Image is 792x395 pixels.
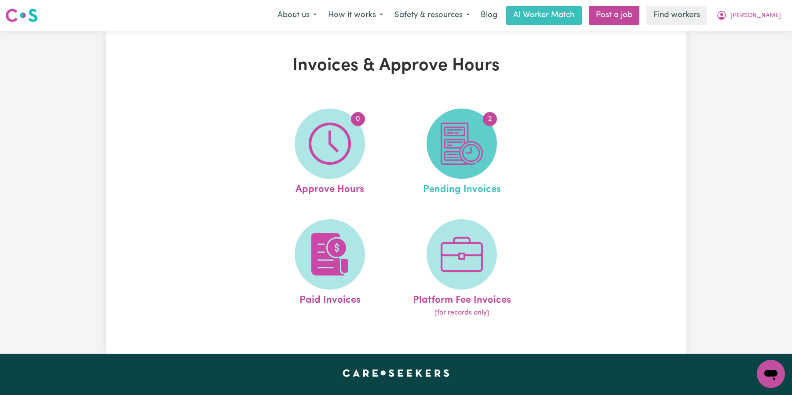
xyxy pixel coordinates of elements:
button: My Account [711,6,787,25]
h1: Invoices & Approve Hours [208,55,584,76]
a: Approve Hours [266,109,393,197]
span: Platform Fee Invoices [413,290,511,308]
button: About us [272,6,322,25]
span: Approve Hours [296,179,364,197]
a: AI Worker Match [506,6,582,25]
a: Platform Fee Invoices(for records only) [398,219,525,319]
span: Paid Invoices [299,290,361,308]
a: Careseekers logo [5,5,38,25]
button: How it works [322,6,389,25]
span: [PERSON_NAME] [730,11,781,21]
a: Find workers [646,6,707,25]
a: Paid Invoices [266,219,393,319]
img: Careseekers logo [5,7,38,23]
span: 2 [483,112,497,126]
a: Pending Invoices [398,109,525,197]
span: 0 [351,112,365,126]
button: Safety & resources [389,6,475,25]
span: (for records only) [434,308,489,318]
a: Post a job [589,6,639,25]
a: Blog [475,6,503,25]
span: Pending Invoices [423,179,501,197]
a: Careseekers home page [343,370,449,377]
iframe: Button to launch messaging window [757,360,785,388]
